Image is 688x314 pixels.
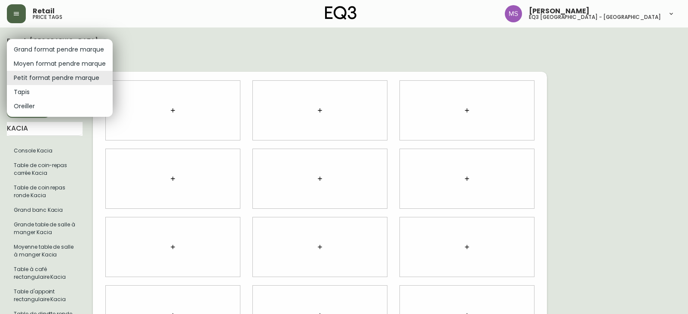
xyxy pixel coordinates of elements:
div: Tapis rond Mystic [13,26,168,37]
li: Grand format pendre marque [7,43,113,57]
li: Moyen format pendre marque [7,57,113,71]
div: Tissé à la main avec 100 % laine. [13,43,168,51]
li: Oreiller [7,99,113,113]
li: Tapis [7,85,113,99]
li: Petit format pendre marque [7,71,113,85]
